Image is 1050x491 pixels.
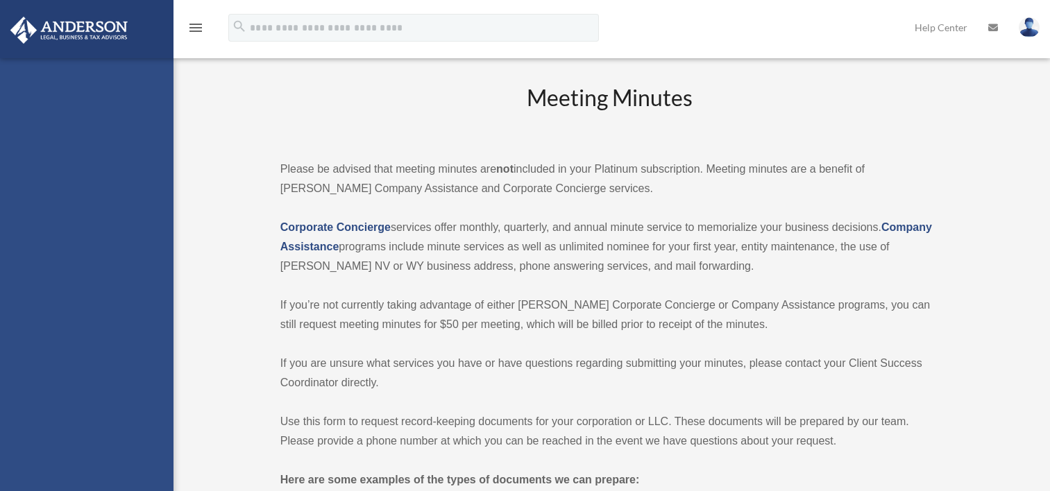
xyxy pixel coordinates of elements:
a: Company Assistance [280,221,932,252]
strong: Here are some examples of the types of documents we can prepare: [280,474,640,485]
img: Anderson Advisors Platinum Portal [6,17,132,44]
p: If you’re not currently taking advantage of either [PERSON_NAME] Corporate Concierge or Company A... [280,295,940,334]
img: User Pic [1019,17,1040,37]
p: If you are unsure what services you have or have questions regarding submitting your minutes, ple... [280,354,940,393]
p: Please be advised that meeting minutes are included in your Platinum subscription. Meeting minute... [280,160,940,198]
i: menu [187,19,204,36]
a: Corporate Concierge [280,221,391,233]
a: menu [187,24,204,36]
strong: not [496,163,514,175]
h2: Meeting Minutes [280,83,940,140]
i: search [232,19,247,34]
p: Use this form to request record-keeping documents for your corporation or LLC. These documents wi... [280,412,940,451]
p: services offer monthly, quarterly, and annual minute service to memorialize your business decisio... [280,218,940,276]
